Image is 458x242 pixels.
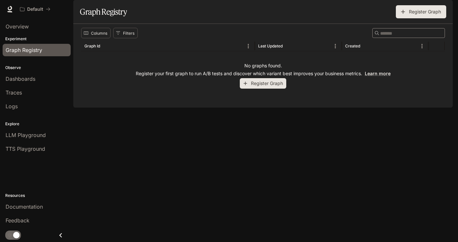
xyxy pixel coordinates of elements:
[244,62,282,69] p: No graphs found.
[372,28,445,38] div: Search
[84,43,100,48] div: Graph Id
[345,43,360,48] div: Created
[330,41,340,51] button: Menu
[417,41,427,51] button: Menu
[80,5,127,18] h1: Graph Registry
[101,41,111,51] button: Sort
[365,71,391,76] a: Learn more
[283,41,293,51] button: Sort
[240,78,286,89] button: Register Graph
[258,43,283,48] div: Last Updated
[113,28,138,38] button: Show filters
[361,41,371,51] button: Sort
[136,70,391,77] p: Register your first graph to run A/B tests and discover which variant best improves your business...
[81,28,111,38] button: Select columns
[243,41,253,51] button: Menu
[17,3,53,16] button: All workspaces
[396,5,446,18] button: Register Graph
[27,7,43,12] p: Default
